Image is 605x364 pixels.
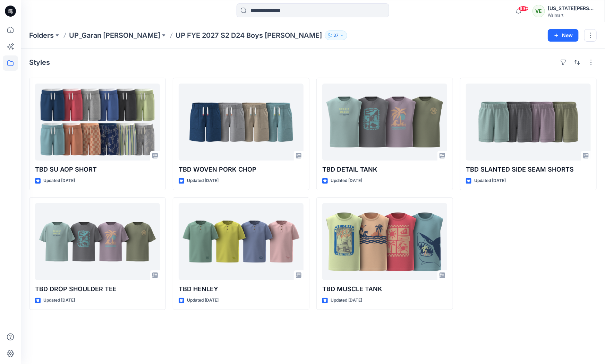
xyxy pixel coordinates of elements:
p: TBD MUSCLE TANK [322,284,447,294]
p: 37 [333,32,339,39]
p: TBD DROP SHOULDER TEE [35,284,160,294]
p: Updated [DATE] [331,177,362,184]
div: Walmart [548,12,596,18]
a: TBD DROP SHOULDER TEE [35,203,160,280]
p: Updated [DATE] [43,297,75,304]
a: TBD MUSCLE TANK [322,203,447,280]
a: Folders [29,31,54,40]
p: Updated [DATE] [187,297,219,304]
p: Updated [DATE] [331,297,362,304]
p: Updated [DATE] [474,177,506,184]
p: Updated [DATE] [43,177,75,184]
p: TBD SU AOP SHORT [35,165,160,174]
button: 37 [325,31,347,40]
a: TBD SLANTED SIDE SEAM SHORTS [466,84,591,161]
span: 99+ [518,6,529,11]
p: TBD SLANTED SIDE SEAM SHORTS [466,165,591,174]
div: VE [532,5,545,17]
h4: Styles [29,58,50,67]
a: TBD SU AOP SHORT [35,84,160,161]
div: [US_STATE][PERSON_NAME] [548,4,596,12]
p: UP FYE 2027 S2 D24 Boys [PERSON_NAME] [176,31,322,40]
a: UP_Garan [PERSON_NAME] [69,31,160,40]
p: TBD DETAIL TANK [322,165,447,174]
p: TBD HENLEY [179,284,304,294]
p: TBD WOVEN PORK CHOP [179,165,304,174]
a: TBD HENLEY [179,203,304,280]
button: New [548,29,579,42]
a: TBD DETAIL TANK [322,84,447,161]
p: Updated [DATE] [187,177,219,184]
a: TBD WOVEN PORK CHOP [179,84,304,161]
